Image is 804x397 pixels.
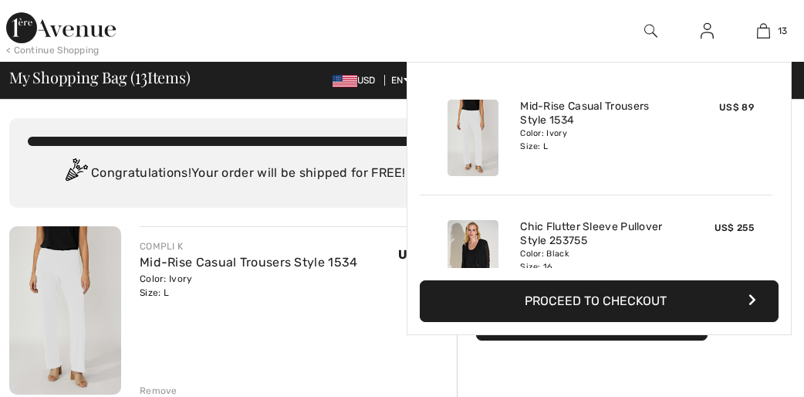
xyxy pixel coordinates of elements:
[688,22,726,41] a: Sign In
[714,222,754,233] span: US$ 255
[448,220,498,297] img: Chic Flutter Sleeve Pullover Style 253755
[520,248,672,273] div: Color: Black Size: 16
[398,247,444,262] span: US$ 89
[736,22,791,40] a: 13
[520,127,672,152] div: Color: Ivory Size: L
[9,226,121,395] img: Mid-Rise Casual Trousers Style 1534
[520,100,672,127] a: Mid-Rise Casual Trousers Style 1534
[135,66,147,86] span: 13
[60,158,91,189] img: Congratulation2.svg
[644,22,657,40] img: search the website
[140,272,358,300] div: Color: Ivory Size: L
[420,280,779,322] button: Proceed to Checkout
[757,22,770,40] img: My Bag
[333,75,357,87] img: US Dollar
[448,100,498,176] img: Mid-Rise Casual Trousers Style 1534
[6,12,116,43] img: 1ère Avenue
[391,75,410,86] span: EN
[701,22,714,40] img: My Info
[778,24,788,38] span: 13
[140,239,358,253] div: COMPLI K
[28,158,438,189] div: Congratulations! Your order will be shipped for FREE!
[6,43,100,57] div: < Continue Shopping
[520,220,672,248] a: Chic Flutter Sleeve Pullover Style 253755
[9,70,191,85] span: My Shopping Bag ( Items)
[719,102,754,113] span: US$ 89
[140,255,358,270] a: Mid-Rise Casual Trousers Style 1534
[333,75,382,86] span: USD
